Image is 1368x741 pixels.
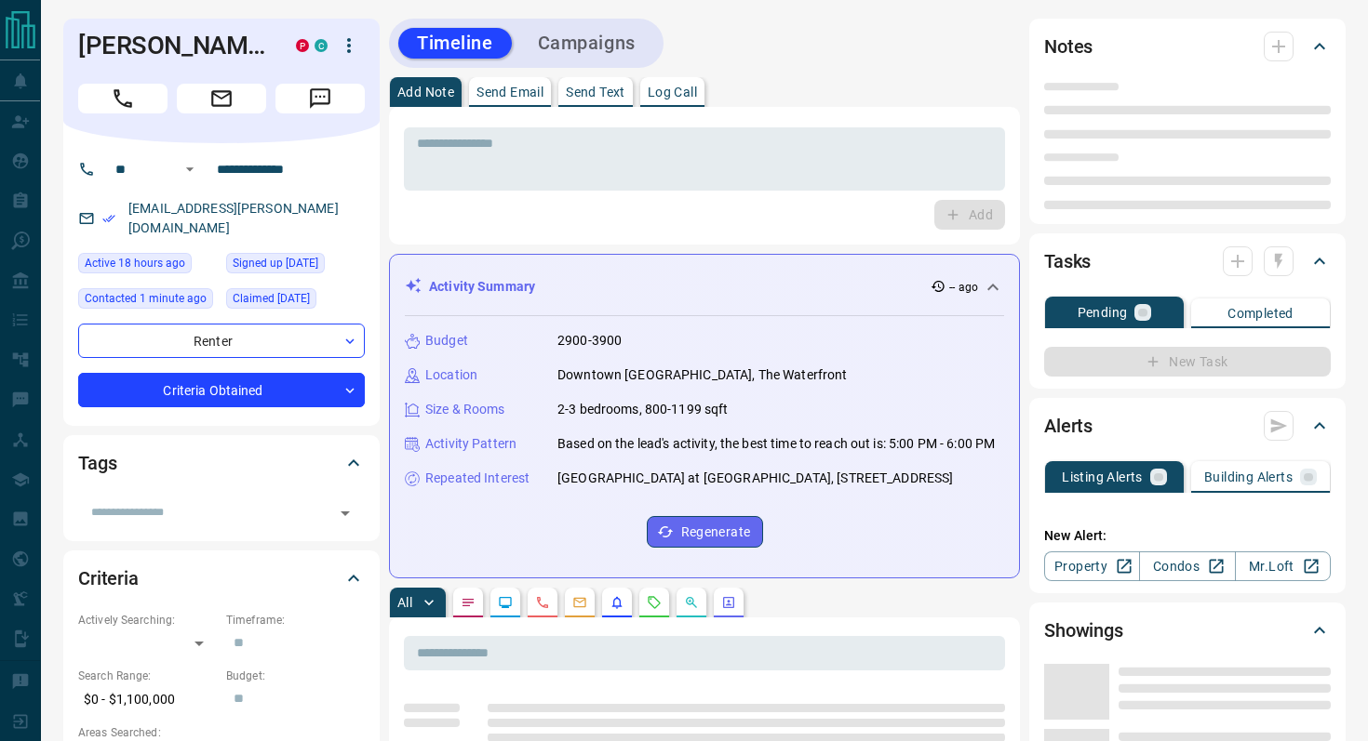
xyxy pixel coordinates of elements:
[425,400,505,419] p: Size & Rooms
[177,84,266,113] span: Email
[1044,608,1331,653] div: Showings
[519,28,654,59] button: Campaigns
[1235,551,1331,581] a: Mr.Loft
[425,434,516,454] p: Activity Pattern
[535,595,550,610] svg: Calls
[405,270,1004,304] div: Activity Summary-- ago
[128,201,339,235] a: [EMAIL_ADDRESS][PERSON_NAME][DOMAIN_NAME]
[610,595,624,610] svg: Listing Alerts
[949,279,978,296] p: -- ago
[315,39,328,52] div: condos.ca
[397,596,412,609] p: All
[425,469,530,488] p: Repeated Interest
[226,612,365,629] p: Timeframe:
[1227,307,1294,320] p: Completed
[78,288,217,314] div: Tue Aug 12 2025
[78,668,217,684] p: Search Range:
[1044,615,1123,645] h2: Showings
[1204,470,1293,483] p: Building Alerts
[226,253,365,279] div: Fri Nov 11 2022
[398,28,512,59] button: Timeline
[78,84,168,113] span: Call
[226,288,365,314] div: Tue Oct 08 2024
[78,373,365,407] div: Criteria Obtained
[1078,306,1128,319] p: Pending
[233,289,310,308] span: Claimed [DATE]
[557,365,848,385] p: Downtown [GEOGRAPHIC_DATA], The Waterfront
[572,595,587,610] svg: Emails
[557,331,622,351] p: 2900-3900
[1044,526,1331,546] p: New Alert:
[85,289,207,308] span: Contacted 1 minute ago
[1044,551,1140,581] a: Property
[557,434,995,454] p: Based on the lead's activity, the best time to reach out is: 5:00 PM - 6:00 PM
[498,595,513,610] svg: Lead Browsing Activity
[78,441,365,485] div: Tags
[296,39,309,52] div: property.ca
[566,86,625,99] p: Send Text
[85,254,185,272] span: Active 18 hours ago
[78,612,217,629] p: Actively Searching:
[78,448,116,478] h2: Tags
[1044,24,1331,69] div: Notes
[1044,411,1093,441] h2: Alerts
[557,400,729,419] p: 2-3 bedrooms, 800-1199 sqft
[648,86,697,99] p: Log Call
[476,86,543,99] p: Send Email
[1139,551,1235,581] a: Condos
[102,212,115,225] svg: Email Verified
[647,595,662,610] svg: Requests
[397,86,454,99] p: Add Note
[647,516,763,548] button: Regenerate
[78,684,217,715] p: $0 - $1,100,000
[233,254,318,272] span: Signed up [DATE]
[275,84,365,113] span: Message
[721,595,736,610] svg: Agent Actions
[1044,239,1331,284] div: Tasks
[78,31,268,60] h1: [PERSON_NAME]
[461,595,476,610] svg: Notes
[429,277,535,297] p: Activity Summary
[1044,32,1093,61] h2: Notes
[557,469,953,488] p: [GEOGRAPHIC_DATA] at [GEOGRAPHIC_DATA], [STREET_ADDRESS]
[1062,470,1143,483] p: Listing Alerts
[684,595,699,610] svg: Opportunities
[1044,246,1091,276] h2: Tasks
[78,724,365,741] p: Areas Searched:
[179,158,201,180] button: Open
[78,324,365,358] div: Renter
[78,253,217,279] div: Mon Aug 11 2025
[78,563,139,593] h2: Criteria
[332,500,358,526] button: Open
[1044,404,1331,448] div: Alerts
[226,668,365,684] p: Budget:
[425,331,468,351] p: Budget
[425,365,477,385] p: Location
[78,556,365,601] div: Criteria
